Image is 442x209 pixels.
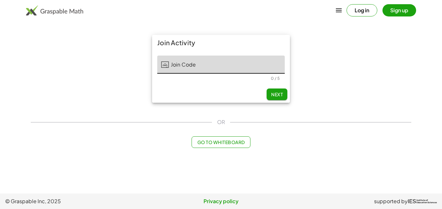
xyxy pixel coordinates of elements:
button: Next [267,89,287,100]
span: © Graspable Inc, 2025 [5,197,149,205]
span: Institute of Education Sciences [416,199,437,204]
div: Join Activity [152,35,290,50]
div: 0 / 5 [271,76,280,81]
button: Log in [347,4,377,16]
span: IES [408,198,416,204]
button: Go to Whiteboard [192,136,250,148]
button: Sign up [382,4,416,16]
span: OR [217,118,225,126]
a: IESInstitute ofEducation Sciences [408,197,437,205]
a: Privacy policy [149,197,293,205]
span: Go to Whiteboard [197,139,245,145]
span: supported by [374,197,408,205]
span: Next [271,91,283,97]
